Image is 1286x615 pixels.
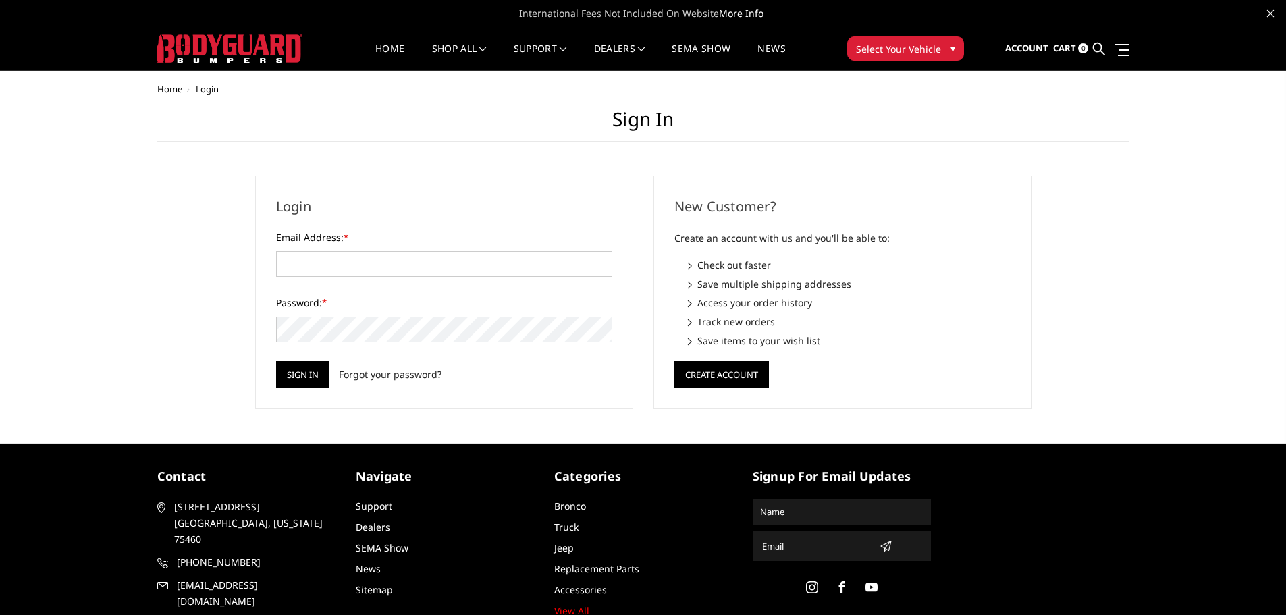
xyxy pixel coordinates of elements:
[674,361,769,388] button: Create Account
[753,467,931,485] h5: signup for email updates
[177,554,333,570] span: [PHONE_NUMBER]
[157,83,182,95] a: Home
[554,500,586,512] a: Bronco
[554,520,579,533] a: Truck
[757,44,785,70] a: News
[554,467,732,485] h5: Categories
[174,499,331,547] span: [STREET_ADDRESS] [GEOGRAPHIC_DATA], [US_STATE] 75460
[432,44,487,70] a: shop all
[672,44,730,70] a: SEMA Show
[375,44,404,70] a: Home
[757,535,874,557] input: Email
[157,577,336,610] a: [EMAIL_ADDRESS][DOMAIN_NAME]
[356,520,390,533] a: Dealers
[157,108,1129,142] h1: Sign in
[276,230,612,244] label: Email Address:
[554,562,639,575] a: Replacement Parts
[196,83,219,95] span: Login
[356,562,381,575] a: News
[356,467,534,485] h5: Navigate
[276,361,329,388] input: Sign in
[1078,43,1088,53] span: 0
[688,258,1011,272] li: Check out faster
[554,583,607,596] a: Accessories
[356,541,408,554] a: SEMA Show
[950,41,955,55] span: ▾
[356,500,392,512] a: Support
[688,315,1011,329] li: Track new orders
[177,577,333,610] span: [EMAIL_ADDRESS][DOMAIN_NAME]
[674,367,769,379] a: Create Account
[1005,30,1048,67] a: Account
[688,296,1011,310] li: Access your order history
[157,467,336,485] h5: contact
[719,7,763,20] a: More Info
[157,34,302,63] img: BODYGUARD BUMPERS
[688,333,1011,348] li: Save items to your wish list
[755,501,929,523] input: Name
[276,196,612,217] h2: Login
[514,44,567,70] a: Support
[276,296,612,310] label: Password:
[1053,42,1076,54] span: Cart
[594,44,645,70] a: Dealers
[1053,30,1088,67] a: Cart 0
[1005,42,1048,54] span: Account
[339,367,441,381] a: Forgot your password?
[674,196,1011,217] h2: New Customer?
[674,230,1011,246] p: Create an account with us and you'll be able to:
[856,42,941,56] span: Select Your Vehicle
[847,36,964,61] button: Select Your Vehicle
[688,277,1011,291] li: Save multiple shipping addresses
[356,583,393,596] a: Sitemap
[554,541,574,554] a: Jeep
[157,554,336,570] a: [PHONE_NUMBER]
